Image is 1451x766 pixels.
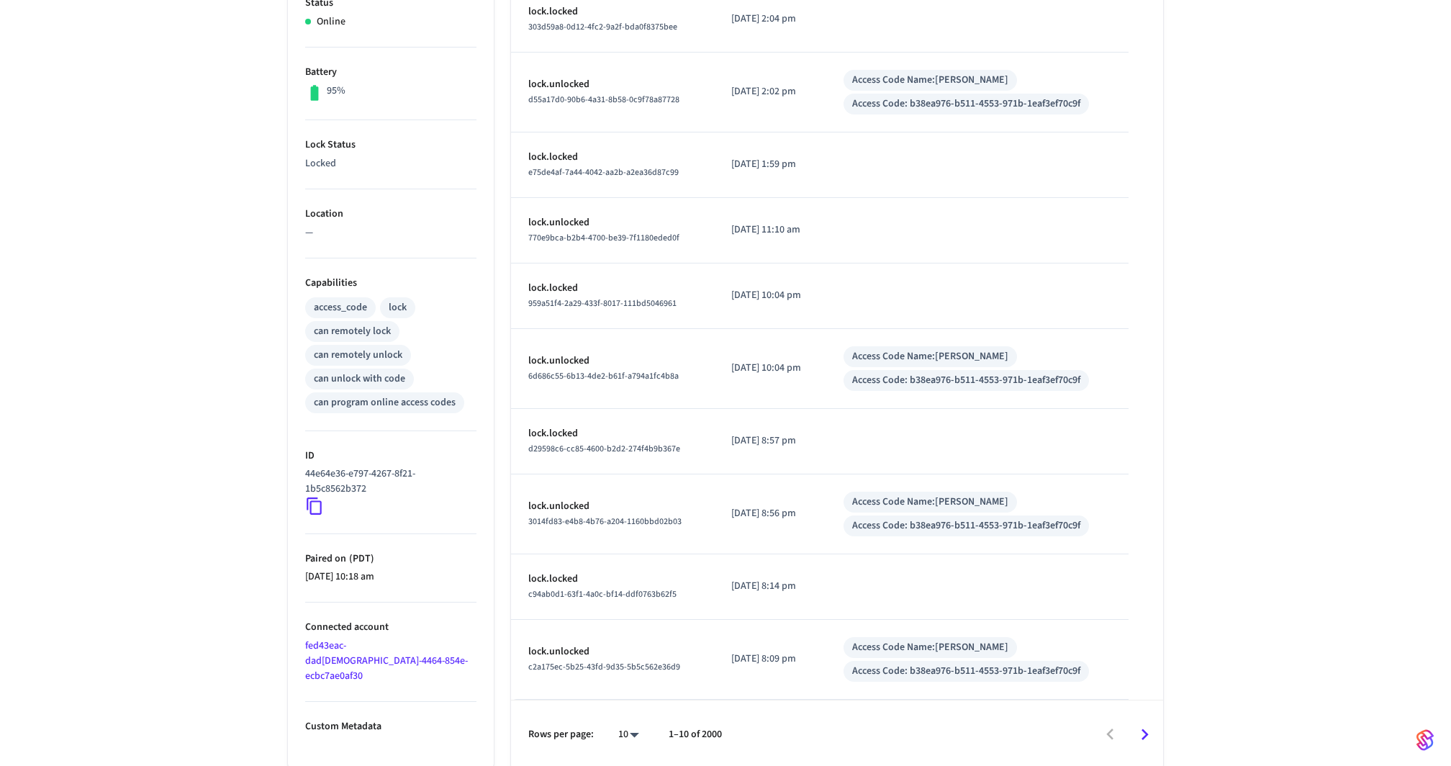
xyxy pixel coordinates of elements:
[731,579,809,594] p: [DATE] 8:14 pm
[528,644,697,659] p: lock.unlocked
[528,4,697,19] p: lock.locked
[305,719,476,734] p: Custom Metadata
[731,361,809,376] p: [DATE] 10:04 pm
[314,348,402,363] div: can remotely unlock
[528,353,697,369] p: lock.unlocked
[528,150,697,165] p: lock.locked
[314,300,367,315] div: access_code
[852,73,1008,88] div: Access Code Name: [PERSON_NAME]
[1128,718,1162,752] button: Go to next page
[305,449,476,464] p: ID
[346,551,374,566] span: ( PDT )
[852,373,1080,388] div: Access Code: b38ea976-b511-4553-971b-1eaf3ef70c9f
[389,300,407,315] div: lock
[528,588,677,600] span: c94ab0d1-63f1-4a0c-bf14-ddf0763b62f5
[528,166,679,179] span: e75de4af-7a44-4042-aa2b-a2ea36d87c99
[305,156,476,171] p: Locked
[305,65,476,80] p: Battery
[528,21,677,33] span: 303d59a8-0d12-4fc2-9a2f-bda0f8375bee
[528,661,680,673] span: c2a175ec-5b25-43fd-9d35-5b5c562e36d9
[528,94,679,106] span: d55a17d0-90b6-4a31-8b58-0c9f78a87728
[305,138,476,153] p: Lock Status
[317,14,345,30] p: Online
[528,370,679,382] span: 6d686c55-6b13-4de2-b61f-a794a1fc4b8a
[528,215,697,230] p: lock.unlocked
[852,349,1008,364] div: Access Code Name: [PERSON_NAME]
[305,225,476,240] p: —
[528,232,679,244] span: 770e9bca-b2b4-4700-be39-7f1180eded0f
[327,84,345,99] p: 95%
[528,297,677,310] span: 959a51f4-2a29-433f-8017-111bd5046961
[611,724,646,745] div: 10
[852,640,1008,655] div: Access Code Name: [PERSON_NAME]
[731,222,809,238] p: [DATE] 11:10 am
[731,157,809,172] p: [DATE] 1:59 pm
[852,96,1080,112] div: Access Code: b38ea976-b511-4553-971b-1eaf3ef70c9f
[731,433,809,449] p: [DATE] 8:57 pm
[305,551,476,567] p: Paired on
[731,652,809,667] p: [DATE] 8:09 pm
[305,276,476,291] p: Capabilities
[1416,729,1434,752] img: SeamLogoGradient.69752ec5.svg
[528,77,697,92] p: lock.unlocked
[305,569,476,585] p: [DATE] 10:18 am
[731,84,809,99] p: [DATE] 2:02 pm
[669,727,722,742] p: 1–10 of 2000
[852,495,1008,510] div: Access Code Name: [PERSON_NAME]
[528,426,697,441] p: lock.locked
[528,281,697,296] p: lock.locked
[528,515,682,528] span: 3014fd83-e4b8-4b76-a204-1160bbd02b03
[528,499,697,514] p: lock.unlocked
[731,506,809,521] p: [DATE] 8:56 pm
[314,395,456,410] div: can program online access codes
[731,288,809,303] p: [DATE] 10:04 pm
[305,639,468,683] a: fed43eac-dad[DEMOGRAPHIC_DATA]-4464-854e-ecbc7ae0af30
[305,467,471,497] p: 44e64e36-e797-4267-8f21-1b5c8562b372
[314,371,405,387] div: can unlock with code
[528,572,697,587] p: lock.locked
[528,443,680,455] span: d29598c6-cc85-4600-b2d2-274f4b9b367e
[852,664,1080,679] div: Access Code: b38ea976-b511-4553-971b-1eaf3ef70c9f
[852,518,1080,533] div: Access Code: b38ea976-b511-4553-971b-1eaf3ef70c9f
[305,620,476,635] p: Connected account
[305,207,476,222] p: Location
[731,12,809,27] p: [DATE] 2:04 pm
[314,324,391,339] div: can remotely lock
[528,727,594,742] p: Rows per page:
